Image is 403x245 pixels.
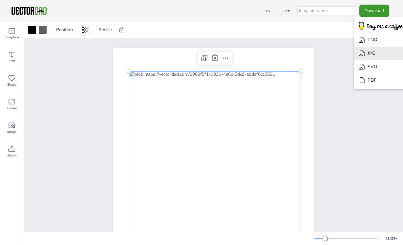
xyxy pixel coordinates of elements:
input: template name [297,6,356,15]
span: Upload [7,153,17,158]
button: Download [359,5,389,17]
img: VectorDad-1.png [11,6,48,16]
span: Frame [7,106,17,111]
button: Resize [96,25,115,35]
span: Text [9,58,15,64]
span: Position [55,27,74,33]
span: Template [5,35,19,40]
div: 100 % [383,235,399,242]
span: Shape [7,82,16,87]
span: Image [7,129,16,134]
